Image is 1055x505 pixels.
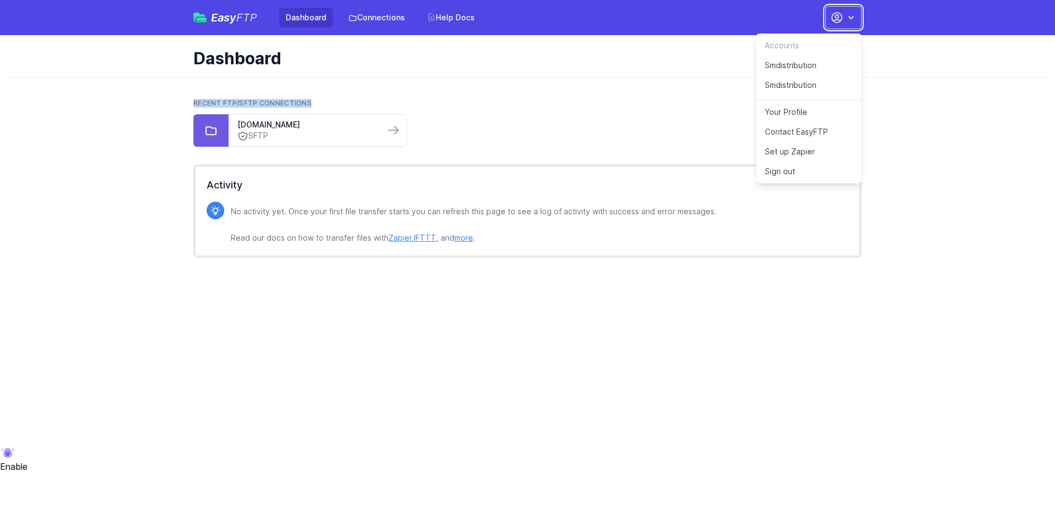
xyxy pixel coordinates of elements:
[237,130,376,142] a: SFTP
[207,177,848,193] h2: Activity
[237,119,376,130] a: [DOMAIN_NAME]
[231,205,717,245] p: No activity yet. Once your first file transfer starts you can refresh this page to see a log of a...
[342,8,412,27] a: Connections
[388,233,412,242] a: Zapier
[756,36,862,56] div: Accounts
[211,12,257,23] span: Easy
[756,56,862,75] a: Smdistribution
[756,162,862,181] a: Sign out
[756,142,862,162] a: Set up Zapier
[1000,450,1042,492] iframe: Drift Widget Chat Controller
[193,99,862,108] h2: Recent FTP/SFTP Connections
[420,8,481,27] a: Help Docs
[756,122,862,142] a: Contact EasyFTP
[756,102,862,122] a: Your Profile
[414,233,436,242] a: IFTTT
[454,233,473,242] a: more
[756,75,862,100] a: Smdistribution
[193,12,257,23] a: EasyFTP
[236,11,257,24] span: FTP
[193,48,853,68] h1: Dashboard
[279,8,333,27] a: Dashboard
[193,13,207,23] img: easyftp_logo.png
